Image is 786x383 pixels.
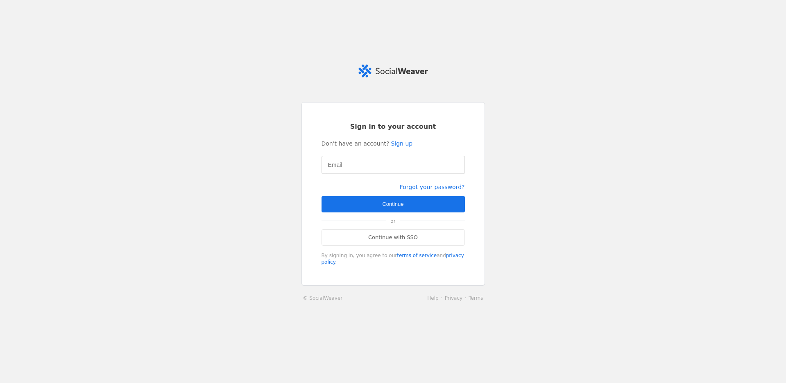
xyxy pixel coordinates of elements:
[462,294,469,302] li: ·
[322,196,465,212] button: Continue
[469,295,483,301] a: Terms
[350,122,436,131] span: Sign in to your account
[391,139,412,148] a: Sign up
[397,253,437,258] a: terms of service
[322,253,464,265] a: privacy policy
[386,213,399,229] span: or
[382,200,403,208] span: Continue
[427,295,438,301] a: Help
[400,184,465,190] a: Forgot your password?
[328,160,458,170] input: Email
[328,160,342,170] mat-label: Email
[322,252,465,265] div: By signing in, you agree to our and .
[322,139,390,148] span: Don't have an account?
[439,294,445,302] li: ·
[445,295,462,301] a: Privacy
[303,294,343,302] a: © SocialWeaver
[322,229,465,246] a: Continue with SSO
